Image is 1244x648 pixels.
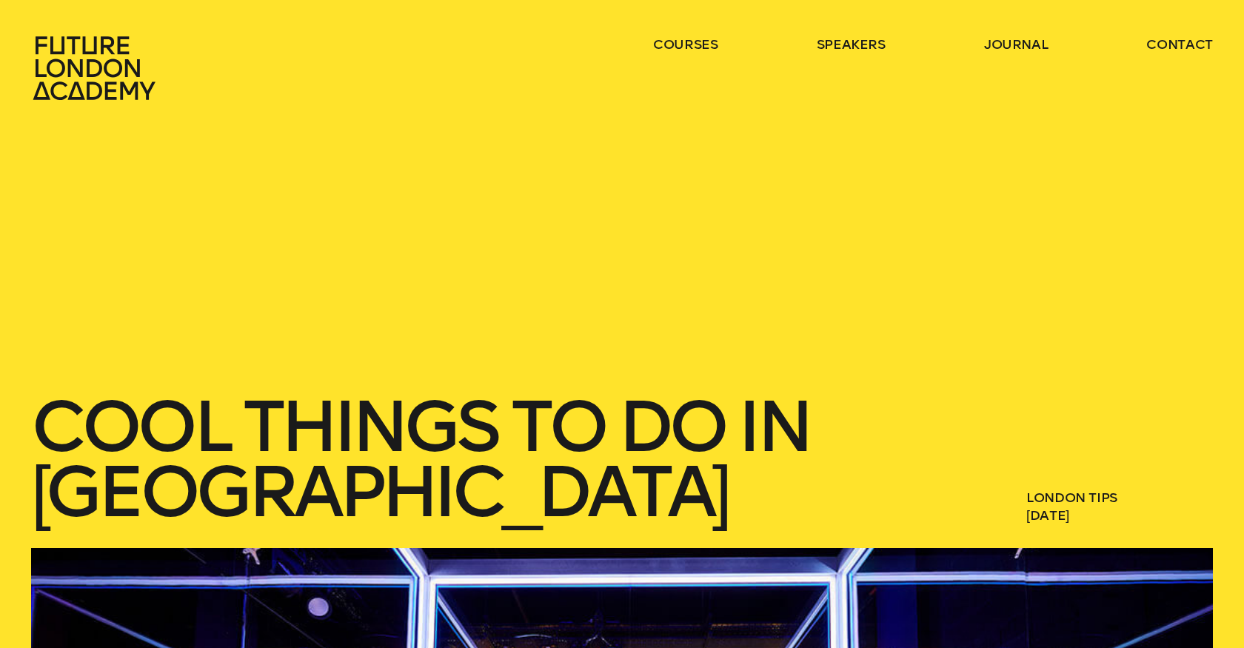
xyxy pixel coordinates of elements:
a: courses [653,36,718,53]
a: contact [1146,36,1213,53]
h1: Cool Things to do in [GEOGRAPHIC_DATA] [31,394,902,524]
a: speakers [817,36,886,53]
a: London Tips [1026,490,1117,506]
a: journal [984,36,1049,53]
span: [DATE] [1026,507,1213,524]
